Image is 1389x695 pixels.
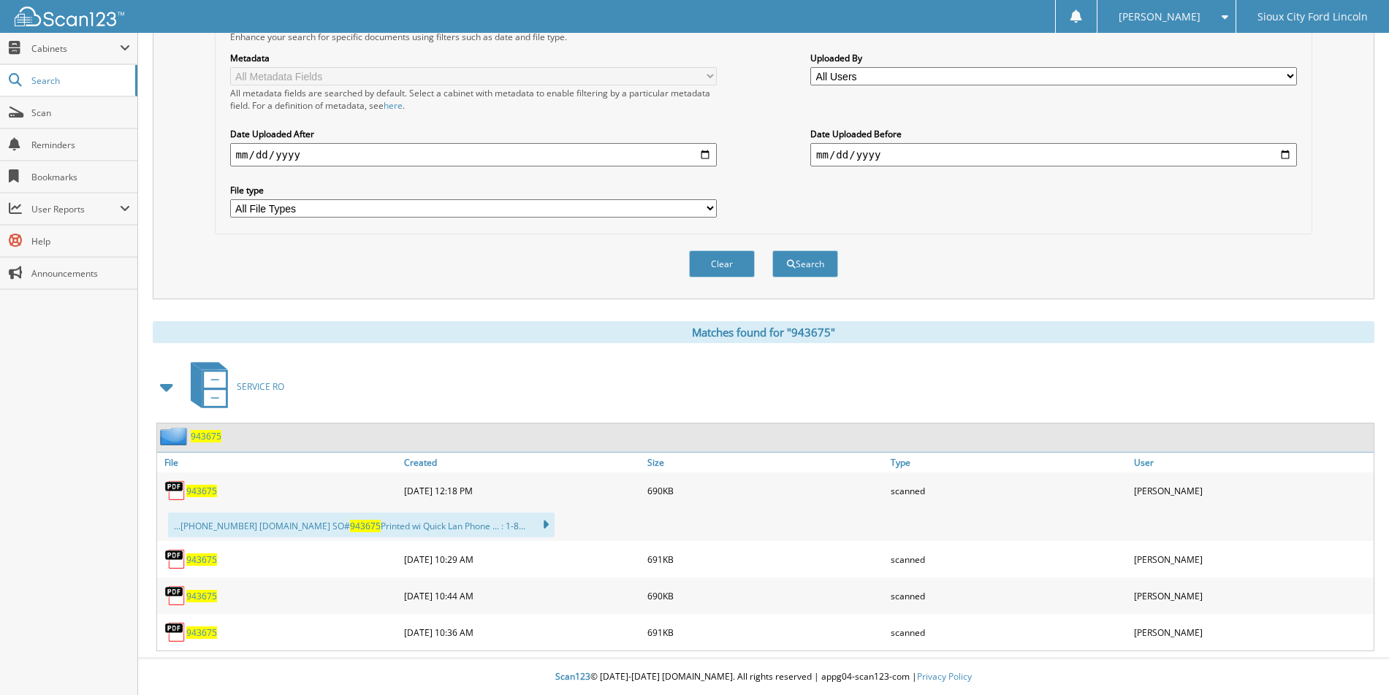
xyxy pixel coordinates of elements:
div: [PERSON_NAME] [1130,545,1374,574]
div: [DATE] 10:36 AM [400,618,644,647]
a: Created [400,453,644,472]
span: 943675 [350,520,381,532]
a: File [157,453,400,472]
div: 691KB [644,618,887,647]
div: [DATE] 10:29 AM [400,545,644,574]
img: scan123-logo-white.svg [15,7,124,26]
a: Privacy Policy [917,670,972,683]
label: Uploaded By [810,52,1297,64]
div: ...[PHONE_NUMBER] [DOMAIN_NAME] SO# Printed wi Quick Lan Phone ... : 1-8... [168,512,555,537]
input: end [810,143,1297,166]
span: Help [31,235,130,247]
div: 691KB [644,545,887,574]
div: All metadata fields are searched by default. Select a cabinet with metadata to enable filtering b... [230,87,717,112]
label: File type [230,184,717,196]
span: Search [31,74,128,87]
div: [DATE] 12:18 PM [400,476,644,505]
input: start [230,143,717,166]
label: Date Uploaded After [230,128,717,140]
a: 943675 [186,590,217,602]
div: [PERSON_NAME] [1130,618,1374,647]
a: 943675 [186,485,217,497]
div: scanned [887,618,1130,647]
span: Scan123 [555,670,590,683]
div: Enhance your search for specific documents using filters such as date and file type. [223,31,1305,43]
div: Matches found for "943675" [153,321,1374,343]
img: PDF.png [164,548,186,570]
img: PDF.png [164,585,186,607]
div: © [DATE]-[DATE] [DOMAIN_NAME]. All rights reserved | appg04-scan123-com | [138,659,1389,695]
a: 943675 [186,553,217,566]
label: Date Uploaded Before [810,128,1297,140]
label: Metadata [230,52,717,64]
span: [PERSON_NAME] [1119,12,1200,21]
span: Announcements [31,267,130,280]
span: Scan [31,107,130,119]
span: SERVICE RO [237,380,284,393]
a: Type [887,453,1130,472]
span: Cabinets [31,42,120,55]
div: 690KB [644,581,887,610]
div: [DATE] 10:44 AM [400,581,644,610]
div: scanned [887,545,1130,574]
img: PDF.png [164,480,186,502]
iframe: Chat Widget [1316,625,1389,695]
img: folder2.png [160,427,191,445]
span: Reminders [31,139,130,151]
a: 943675 [186,626,217,639]
a: SERVICE RO [182,358,284,415]
span: User Reports [31,203,120,215]
span: Sioux City Ford Lincoln [1257,12,1368,21]
div: scanned [887,581,1130,610]
a: here [384,99,403,112]
div: scanned [887,476,1130,505]
button: Clear [689,250,755,277]
button: Search [772,250,838,277]
a: User [1130,453,1374,472]
a: Size [644,453,887,472]
div: [PERSON_NAME] [1130,581,1374,610]
span: Bookmarks [31,171,130,183]
div: 690KB [644,476,887,505]
a: 943675 [191,430,221,442]
img: PDF.png [164,621,186,643]
div: [PERSON_NAME] [1130,476,1374,505]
